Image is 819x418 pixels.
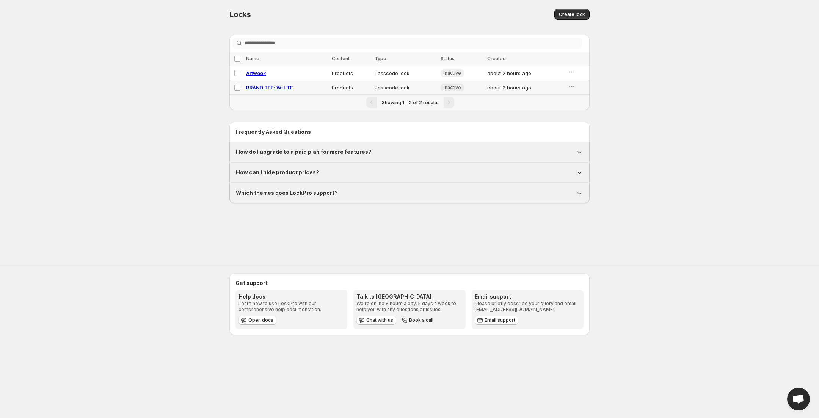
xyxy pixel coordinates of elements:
p: Learn how to use LockPro with our comprehensive help documentation. [238,301,344,313]
span: Open docs [248,317,273,323]
td: Products [329,80,372,95]
a: Artweek [246,70,266,76]
span: Status [441,56,455,61]
span: Book a call [409,317,433,323]
span: Inactive [444,85,461,91]
nav: Pagination [229,94,590,110]
a: Email support [475,316,518,325]
p: We're online 8 hours a day, 5 days a week to help you with any questions or issues. [356,301,462,313]
span: Type [375,56,386,61]
h3: Talk to [GEOGRAPHIC_DATA] [356,293,462,301]
td: Passcode lock [372,80,438,95]
span: Inactive [444,70,461,76]
span: Created [487,56,506,61]
td: about 2 hours ago [485,66,566,80]
a: Open docs [238,316,276,325]
span: Name [246,56,259,61]
h1: How do I upgrade to a paid plan for more features? [236,148,372,156]
td: Passcode lock [372,66,438,80]
span: Content [332,56,350,61]
span: Chat with us [366,317,393,323]
a: BRAND TEE: WHITE [246,85,293,91]
span: Locks [229,10,251,19]
h2: Get support [235,279,584,287]
td: about 2 hours ago [485,80,566,95]
h1: Which themes does LockPro support? [236,189,338,197]
button: Create lock [554,9,590,20]
h2: Frequently Asked Questions [235,128,584,136]
button: Book a call [399,316,436,325]
button: Chat with us [356,316,396,325]
span: Showing 1 - 2 of 2 results [382,100,439,105]
span: Email support [485,317,515,323]
td: Products [329,66,372,80]
h3: Email support [475,293,581,301]
h3: Help docs [238,293,344,301]
span: Create lock [559,11,585,17]
h1: How can I hide product prices? [236,169,319,176]
p: Please briefly describe your query and email [EMAIL_ADDRESS][DOMAIN_NAME]. [475,301,581,313]
a: Open chat [787,388,810,410]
